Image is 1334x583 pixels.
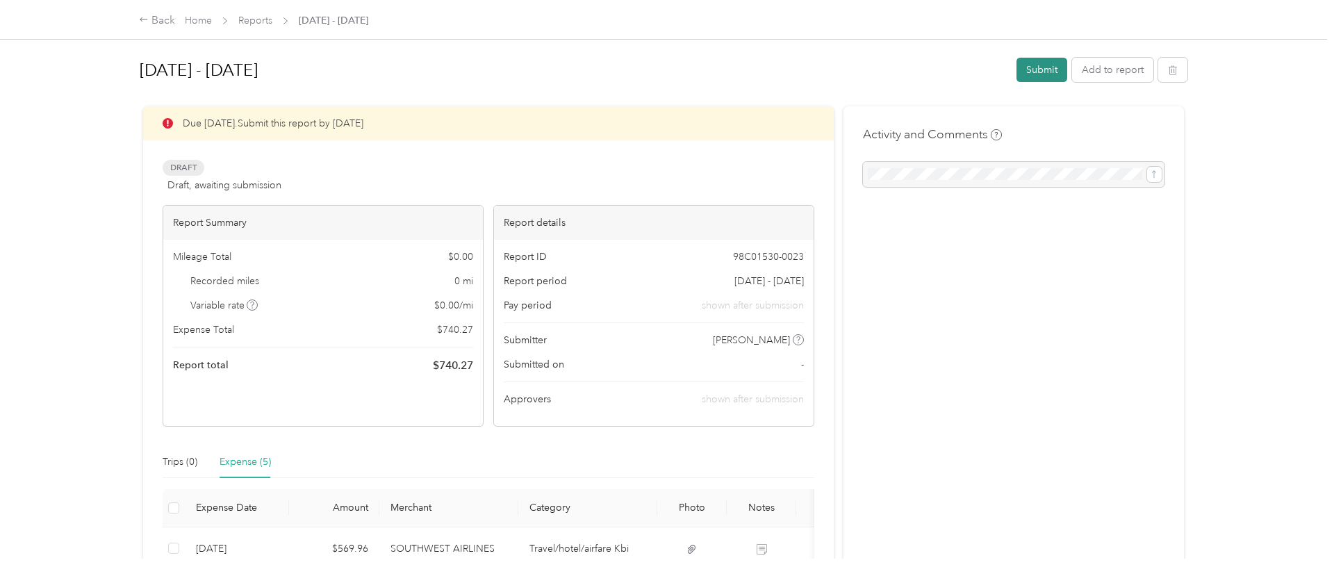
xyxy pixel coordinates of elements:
td: Travel/hotel/airfare Kbi [518,527,657,570]
span: Expense Total [173,322,234,337]
div: Back [139,13,175,29]
a: Home [185,15,212,26]
span: 0 mi [454,274,473,288]
span: Approvers [504,392,551,407]
td: - [796,527,852,570]
span: Report ID [504,249,547,264]
span: Submitted on [504,357,564,372]
span: $ 0.00 [448,249,473,264]
span: Variable rate [190,298,258,313]
span: $ 0.00 / mi [434,298,473,313]
span: shown after submission [702,298,804,313]
button: Add to report [1072,58,1153,82]
td: $569.96 [289,527,379,570]
div: Report Summary [163,206,483,240]
h1: Aug 1 - 31, 2025 [140,54,1007,87]
th: Expense Date [185,489,289,527]
span: Report period [504,274,567,288]
th: Photo [657,489,727,527]
span: [DATE] - [DATE] [734,274,804,288]
span: shown after submission [702,393,804,405]
span: Draft [163,160,204,176]
button: Submit [1016,58,1067,82]
div: Tags [807,502,841,514]
span: Pay period [504,298,552,313]
div: Expense (5) [220,454,271,470]
iframe: Everlance-gr Chat Button Frame [1256,505,1334,583]
th: Amount [289,489,379,527]
span: Recorded miles [190,274,259,288]
span: Mileage Total [173,249,231,264]
span: $ 740.27 [433,357,473,374]
td: 8-27-2025 [185,527,289,570]
div: Due [DATE]. Submit this report by [DATE] [143,106,834,140]
div: Trips (0) [163,454,197,470]
span: $ 740.27 [437,322,473,337]
a: Reports [238,15,272,26]
span: Report total [173,358,229,372]
div: Report details [494,206,814,240]
span: [DATE] - [DATE] [299,13,368,28]
span: [PERSON_NAME] [713,333,790,347]
th: Merchant [379,489,518,527]
span: 98C01530-0023 [733,249,804,264]
span: Draft, awaiting submission [167,178,281,192]
span: Submitter [504,333,547,347]
th: Tags [796,489,852,527]
h4: Activity and Comments [863,126,1002,143]
th: Category [518,489,657,527]
td: SOUTHWEST AIRLINES [379,527,518,570]
th: Notes [727,489,796,527]
span: - [801,357,804,372]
